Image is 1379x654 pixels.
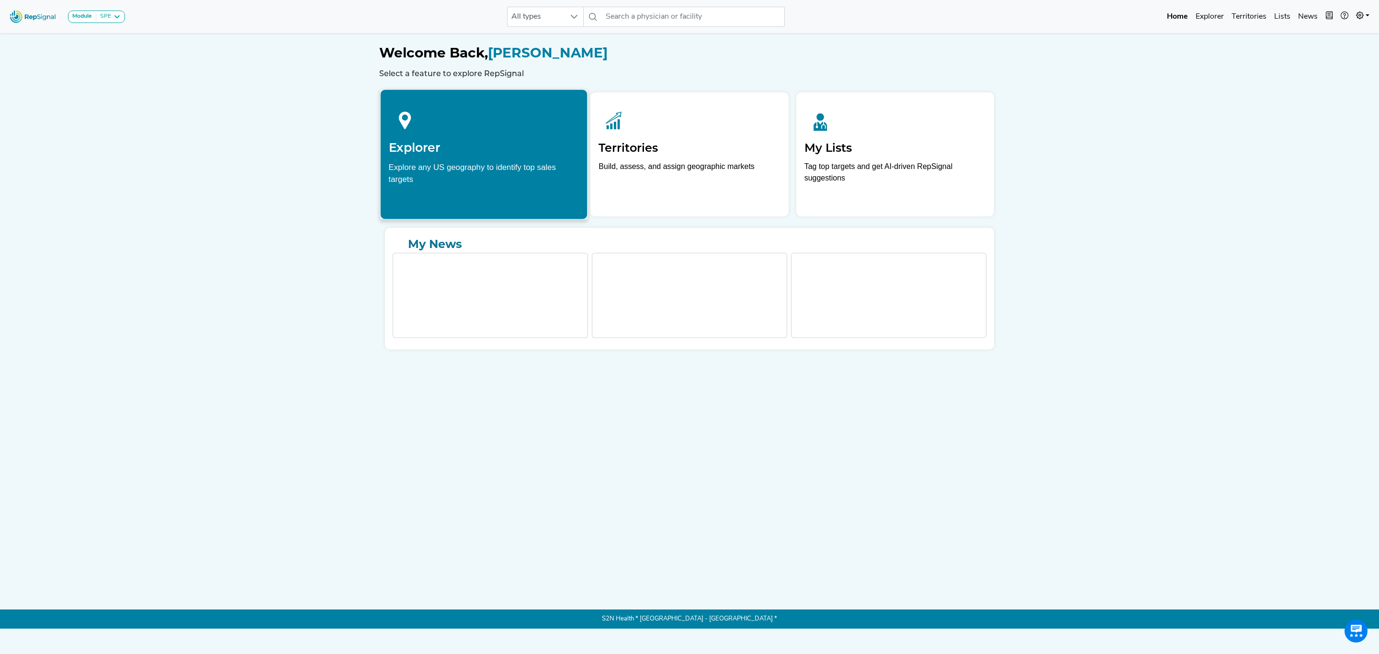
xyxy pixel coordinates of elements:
a: Home [1163,7,1192,26]
div: SPE [96,13,111,21]
p: S2N Health * [GEOGRAPHIC_DATA] - [GEOGRAPHIC_DATA] * [379,609,1000,629]
div: Explore any US geography to identify top sales targets [389,161,579,185]
a: News [1294,7,1322,26]
a: Lists [1270,7,1294,26]
a: Explorer [1192,7,1228,26]
h2: My Lists [804,141,986,155]
h2: Territories [599,141,780,155]
button: Intel Book [1322,7,1337,26]
h6: Select a feature to explore RepSignal [379,69,1000,78]
strong: Module [72,13,92,19]
a: ExplorerExplore any US geography to identify top sales targets [380,89,588,219]
a: Territories [1228,7,1270,26]
span: Welcome Back, [379,45,488,61]
p: Tag top targets and get AI-driven RepSignal suggestions [804,161,986,189]
p: Build, assess, and assign geographic markets [599,161,780,189]
a: My News [393,236,986,253]
a: My ListsTag top targets and get AI-driven RepSignal suggestions [796,92,994,216]
h2: Explorer [389,140,579,155]
a: TerritoriesBuild, assess, and assign geographic markets [590,92,788,216]
button: ModuleSPE [68,11,125,23]
span: All types [508,7,565,26]
h1: [PERSON_NAME] [379,45,1000,61]
input: Search a physician or facility [602,7,785,27]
